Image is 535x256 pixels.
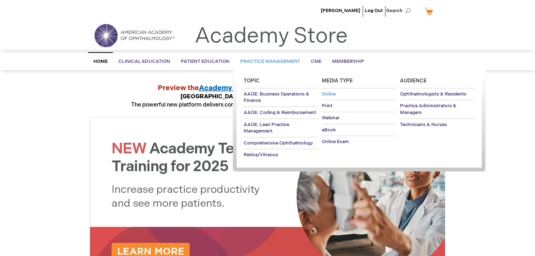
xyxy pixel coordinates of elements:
[365,8,383,13] a: Log Out
[322,127,336,133] span: eBook
[195,23,348,49] a: Academy Store
[158,84,378,92] strong: Preview the at AAO 2025
[322,91,336,97] span: Online
[244,122,289,134] span: AAOE: Lean Practice Management
[322,115,340,121] span: Webinar
[244,78,260,84] span: Topic
[322,78,353,84] span: Media Type
[240,59,300,64] span: Practice Management
[244,152,278,158] span: Retina/Vitreous
[180,93,355,100] strong: [GEOGRAPHIC_DATA], Hall WB1, Booth 2761, [DATE] 10:30 a.m.
[244,91,309,104] span: AAOE: Business Operations & Finance
[199,84,334,92] a: Academy Technician Training Platform
[322,103,333,109] span: Print
[244,140,313,146] span: Comprehensive Ophthalmology
[332,59,364,64] span: Membership
[386,4,413,18] span: Search
[322,139,349,145] span: Online Exam
[321,8,360,13] a: [PERSON_NAME]
[400,103,456,115] span: Practice Administrators & Managers
[244,110,316,115] span: AAOE: Coding & Reimbursement
[400,78,427,84] span: Audience
[181,59,229,64] span: Patient Education
[400,91,466,97] span: Ophthalmologists & Residents
[93,59,108,64] span: Home
[118,59,170,64] span: Clinical Education
[400,122,447,127] span: Technicians & Nurses
[311,59,321,64] span: CME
